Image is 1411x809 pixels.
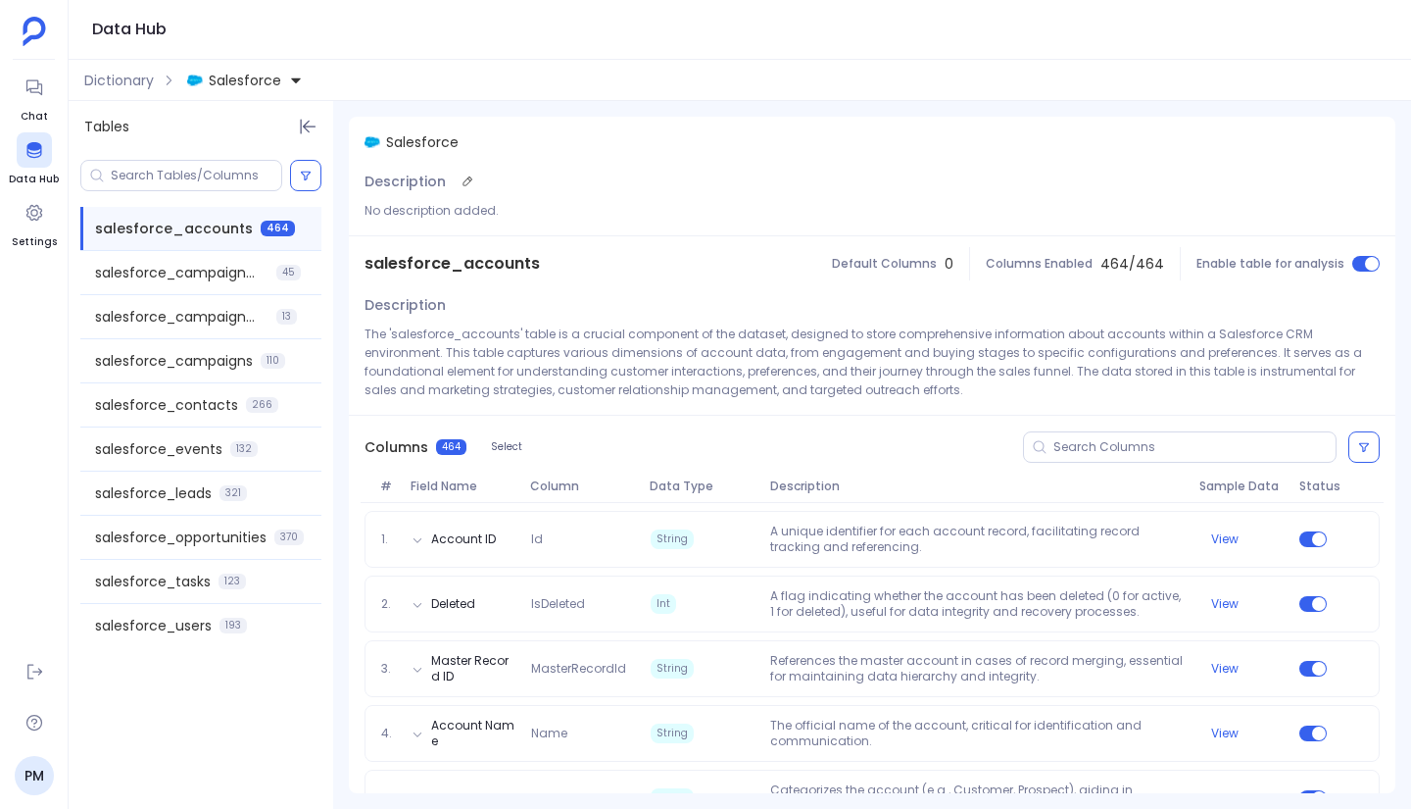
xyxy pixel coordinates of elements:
span: 193 [219,618,247,633]
span: 123 [219,574,246,589]
span: Data Type [642,479,761,494]
span: Columns Enabled [986,256,1093,272]
span: Description [762,479,1192,494]
span: String [651,724,694,743]
span: Data Hub [9,172,59,187]
button: Edit description. [454,168,481,195]
img: salesforce.svg [365,134,380,150]
span: Description [365,172,446,191]
img: salesforce.svg [187,73,203,88]
span: 110 [261,353,285,369]
span: 132 [230,441,258,457]
span: 2. [373,596,404,612]
a: PM [15,756,54,795]
a: Settings [12,195,57,250]
button: Account Type [431,790,513,806]
div: Tables [69,101,333,152]
button: Hide Tables [294,113,321,140]
span: Salesforce [386,132,459,152]
button: View [1211,596,1239,612]
p: A unique identifier for each account record, facilitating record tracking and referencing. [762,524,1192,555]
span: 0 [945,254,953,274]
span: 266 [246,397,278,413]
span: 4. [373,726,404,741]
span: Default Columns [832,256,937,272]
p: References the master account in cases of record merging, essential for maintaining data hierarch... [762,653,1192,684]
span: Salesforce [209,71,281,90]
p: The official name of the account, critical for identification and communication. [762,718,1192,749]
button: Account ID [431,531,496,547]
span: salesforce_opportunities [95,528,267,547]
span: 3. [373,661,404,677]
span: Status [1291,479,1332,494]
button: Salesforce [183,65,307,96]
span: 464 [436,439,466,455]
span: 370 [274,530,304,545]
span: salesforce_leads [95,483,212,503]
span: Enable table for analysis [1196,256,1344,272]
span: Column [522,479,642,494]
span: String [651,530,694,549]
button: View [1211,726,1239,741]
span: 5. [373,790,404,806]
span: Sample Data [1192,479,1291,494]
h1: Data Hub [92,16,167,43]
span: salesforce_accounts [95,219,253,238]
p: No description added. [365,201,1380,220]
span: salesforce_accounts [365,252,540,276]
span: Type [523,790,643,806]
span: IsDeleted [523,596,643,612]
span: MasterRecordId [523,661,643,677]
span: String [651,788,694,808]
span: 464 / 464 [1100,254,1164,274]
input: Search Columns [1053,439,1336,455]
span: 13 [276,309,297,325]
span: String [651,659,694,679]
span: salesforce_users [95,616,212,635]
span: Field Name [403,479,522,494]
button: Account Name [431,718,515,749]
button: View [1211,790,1239,806]
span: 45 [276,265,301,280]
span: Columns [365,437,428,457]
p: A flag indicating whether the account has been deleted (0 for active, 1 for deleted), useful for ... [762,588,1192,620]
span: Int [651,594,676,614]
span: 1. [373,531,404,547]
span: # [372,479,403,494]
button: Deleted [431,596,475,612]
span: Chat [17,109,52,125]
span: Id [523,531,643,547]
span: salesforce_contacts [95,395,238,415]
span: 464 [261,221,295,236]
span: Settings [12,234,57,250]
span: Name [523,726,643,741]
span: salesforce_tasks [95,572,211,591]
span: salesforce_campaignmemberstatuses [95,307,268,327]
a: Data Hub [9,132,59,187]
span: Dictionary [84,71,154,90]
button: Master Record ID [431,653,515,684]
span: salesforce_events [95,439,222,459]
button: View [1211,661,1239,677]
img: petavue logo [23,17,46,46]
span: 321 [219,485,247,501]
a: Chat [17,70,52,125]
p: The 'salesforce_accounts' table is a crucial component of the dataset, designed to store comprehe... [365,325,1380,399]
span: Description [365,295,446,315]
span: salesforce_campaignmembers [95,263,268,282]
button: View [1211,531,1239,547]
span: salesforce_campaigns [95,351,253,371]
button: Select [478,434,535,460]
input: Search Tables/Columns [111,168,281,183]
